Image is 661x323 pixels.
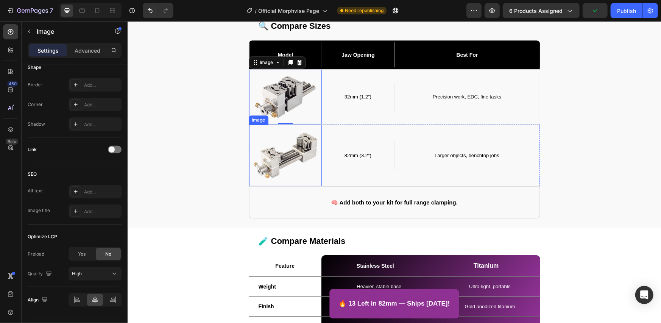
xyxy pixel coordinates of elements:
[130,214,404,226] h2: 🧪 Compare Materials
[7,81,18,87] div: 450
[258,7,319,15] span: Official Morphvise Page
[28,233,57,240] div: Optimize LCP
[202,268,332,297] a: 🔥 13 Left in 82mm — Ships [DATE]!
[611,3,642,18] button: Publish
[122,109,194,159] img: gempages_565818596807148699-8f590e49-c06e-4364-95b6-060ce3475262.png
[37,47,59,55] p: Settings
[150,31,165,37] strong: Model
[143,3,173,18] div: Undo/Redo
[128,21,661,323] iframe: To enrich screen reader interactions, please activate Accessibility in Grammarly extension settings
[148,242,167,248] strong: Feature
[345,7,384,14] span: Need republishing
[28,207,50,214] div: Image title
[3,3,56,18] button: 7
[229,262,274,268] span: Heavier, stable base
[84,189,120,195] div: Add...
[217,131,244,137] span: 82mm (3.2")
[28,81,42,88] div: Border
[28,171,37,178] div: SEO
[28,187,43,194] div: Alt text
[503,3,580,18] button: 6 products assigned
[127,55,189,97] img: gempages_565818596807148699-8b44c1f8-16d2-429d-8f6b-c489918fe3ec.png
[6,139,18,145] div: Beta
[229,242,267,248] strong: Stainless Steel
[28,64,41,71] div: Shape
[84,208,120,215] div: Add...
[131,38,147,45] div: Image
[617,7,636,15] div: Publish
[50,6,53,15] p: 7
[346,241,371,248] strong: Titanium
[635,286,653,304] div: Open Intercom Messenger
[217,73,244,78] span: 32mm (1.2")
[509,7,563,15] span: 6 products assigned
[84,101,120,108] div: Add...
[69,267,122,281] button: High
[28,251,44,257] div: Preload
[203,178,330,184] strong: 🧠 Add both to your kit for full range clamping.
[37,27,101,36] p: Image
[84,82,120,89] div: Add...
[123,95,139,102] div: Image
[75,47,100,55] p: Advanced
[78,251,86,257] span: Yes
[28,146,37,153] div: Link
[28,101,43,108] div: Corner
[28,269,53,279] div: Quality
[211,279,323,286] span: 🔥 13 Left in 82mm — Ships [DATE]!
[131,262,148,268] strong: Weight
[305,73,374,78] span: Precision work, EDC, fine tasks
[105,251,111,257] span: No
[72,271,82,276] span: High
[329,31,351,37] strong: Best For
[255,7,257,15] span: /
[28,295,49,305] div: Align
[307,131,372,137] span: Larger objects, benchtop jobs
[214,31,247,37] strong: Jaw Opening
[341,262,383,268] span: Ultra-light, portable
[28,121,45,128] div: Shadow
[84,121,120,128] div: Add...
